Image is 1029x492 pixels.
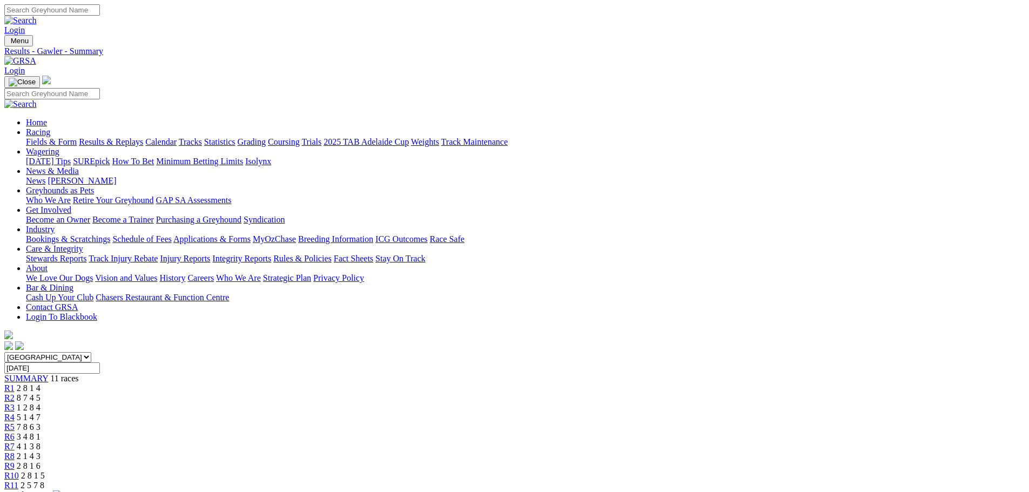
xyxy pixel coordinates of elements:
[21,471,45,480] span: 2 8 1 5
[17,383,41,393] span: 2 8 1 4
[4,35,33,46] button: Toggle navigation
[298,234,373,244] a: Breeding Information
[26,215,1025,225] div: Get Involved
[156,157,243,166] a: Minimum Betting Limits
[156,196,232,205] a: GAP SA Assessments
[4,403,15,412] a: R3
[4,331,13,339] img: logo-grsa-white.png
[4,374,48,383] a: SUMMARY
[4,341,13,350] img: facebook.svg
[17,432,41,441] span: 3 4 8 1
[48,176,116,185] a: [PERSON_NAME]
[429,234,464,244] a: Race Safe
[17,422,41,432] span: 7 8 6 3
[375,234,427,244] a: ICG Outcomes
[4,56,36,66] img: GRSA
[17,413,41,422] span: 5 1 4 7
[4,46,1025,56] a: Results - Gawler - Summary
[4,413,15,422] span: R4
[301,137,321,146] a: Trials
[263,273,311,282] a: Strategic Plan
[4,99,37,109] img: Search
[42,76,51,84] img: logo-grsa-white.png
[441,137,508,146] a: Track Maintenance
[26,137,77,146] a: Fields & Form
[216,273,261,282] a: Who We Are
[26,273,93,282] a: We Love Our Dogs
[26,254,86,263] a: Stewards Reports
[4,383,15,393] a: R1
[26,293,1025,302] div: Bar & Dining
[50,374,78,383] span: 11 races
[17,461,41,470] span: 2 8 1 6
[26,302,78,312] a: Contact GRSA
[26,234,110,244] a: Bookings & Scratchings
[17,403,41,412] span: 1 2 8 4
[26,137,1025,147] div: Racing
[4,76,40,88] button: Toggle navigation
[95,273,157,282] a: Vision and Values
[4,422,15,432] span: R5
[4,4,100,16] input: Search
[26,118,47,127] a: Home
[4,432,15,441] a: R6
[238,137,266,146] a: Grading
[411,137,439,146] a: Weights
[4,461,15,470] a: R9
[26,244,83,253] a: Care & Integrity
[187,273,214,282] a: Careers
[4,442,15,451] a: R7
[26,273,1025,283] div: About
[212,254,271,263] a: Integrity Reports
[79,137,143,146] a: Results & Replays
[26,186,94,195] a: Greyhounds as Pets
[4,88,100,99] input: Search
[244,215,285,224] a: Syndication
[26,205,71,214] a: Get Involved
[159,273,185,282] a: History
[4,66,25,75] a: Login
[26,157,1025,166] div: Wagering
[334,254,373,263] a: Fact Sheets
[375,254,425,263] a: Stay On Track
[11,37,29,45] span: Menu
[17,442,41,451] span: 4 1 3 8
[17,393,41,402] span: 8 7 4 5
[268,137,300,146] a: Coursing
[15,341,24,350] img: twitter.svg
[4,16,37,25] img: Search
[26,176,45,185] a: News
[160,254,210,263] a: Injury Reports
[4,471,19,480] a: R10
[73,196,154,205] a: Retire Your Greyhound
[96,293,229,302] a: Chasers Restaurant & Function Centre
[26,176,1025,186] div: News & Media
[156,215,241,224] a: Purchasing a Greyhound
[26,264,48,273] a: About
[26,147,59,156] a: Wagering
[26,196,1025,205] div: Greyhounds as Pets
[112,157,154,166] a: How To Bet
[324,137,409,146] a: 2025 TAB Adelaide Cup
[26,234,1025,244] div: Industry
[26,254,1025,264] div: Care & Integrity
[17,451,41,461] span: 2 1 4 3
[145,137,177,146] a: Calendar
[4,393,15,402] a: R2
[4,481,18,490] a: R11
[73,157,110,166] a: SUREpick
[245,157,271,166] a: Isolynx
[313,273,364,282] a: Privacy Policy
[173,234,251,244] a: Applications & Forms
[89,254,158,263] a: Track Injury Rebate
